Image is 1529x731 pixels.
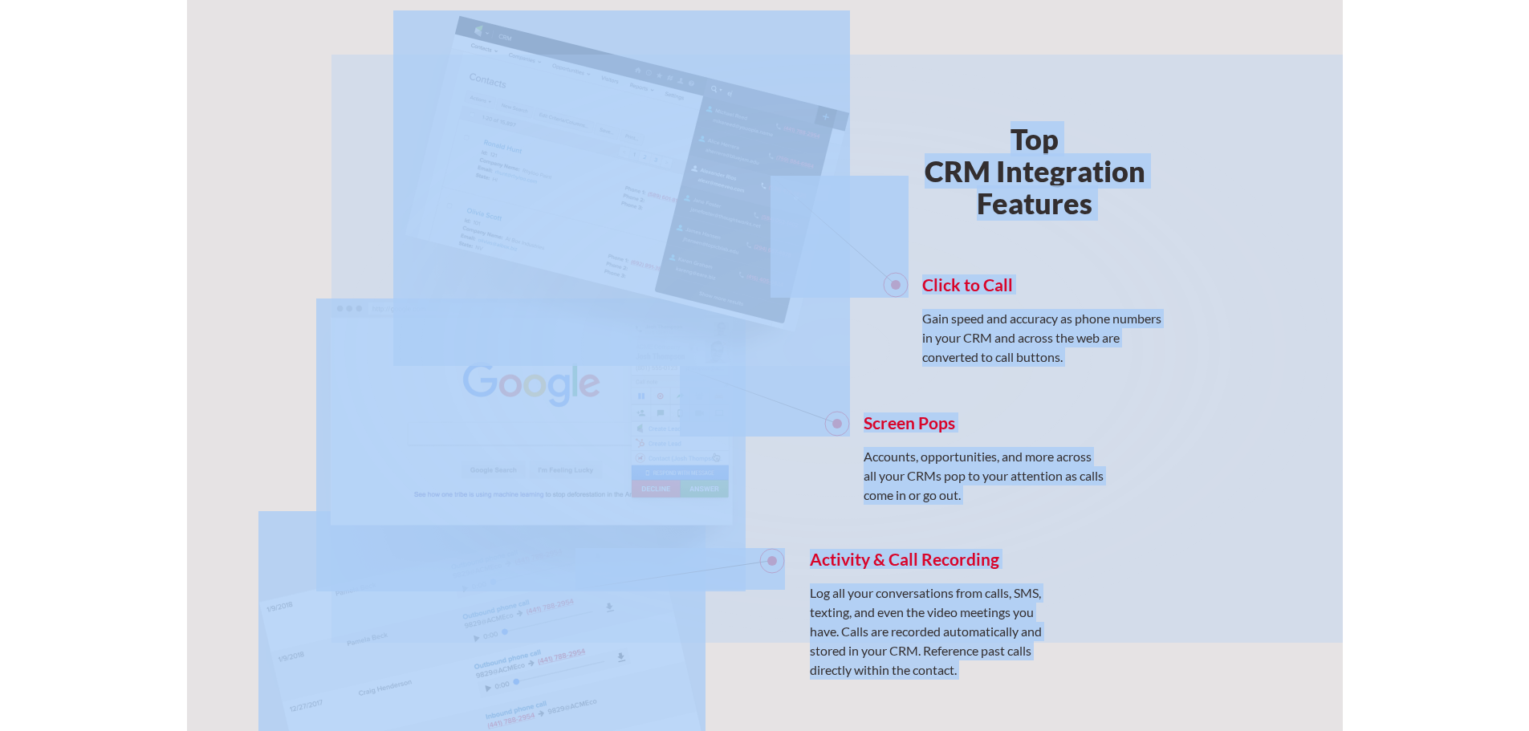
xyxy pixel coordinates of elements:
p: Log all your conversations from calls, SMS, texting, and even the video meetings you have. Calls ... [810,583,1051,680]
a: Activity & Call RecordingLog all your conversations from calls, SMS, texting, and even the video ... [810,542,1051,692]
h2: Top CRM Integration Features [850,123,1220,219]
h4: Click to Call [922,275,1163,294]
a: Click to CallGain speed and accuracy as phone numbers in your CRM and across the web are converte... [922,267,1163,380]
a: Screen PopsAccounts, opportunities, and more across all your CRMs pop to your attention as calls ... [864,405,1104,518]
p: Gain speed and accuracy as phone numbers in your CRM and across the web are converted to call but... [922,309,1163,367]
h4: Activity & Call Recording [810,550,1051,569]
p: Accounts, opportunities, and more across all your CRMs pop to your attention as calls come in or ... [864,447,1104,505]
h4: Screen Pops [864,413,1104,433]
